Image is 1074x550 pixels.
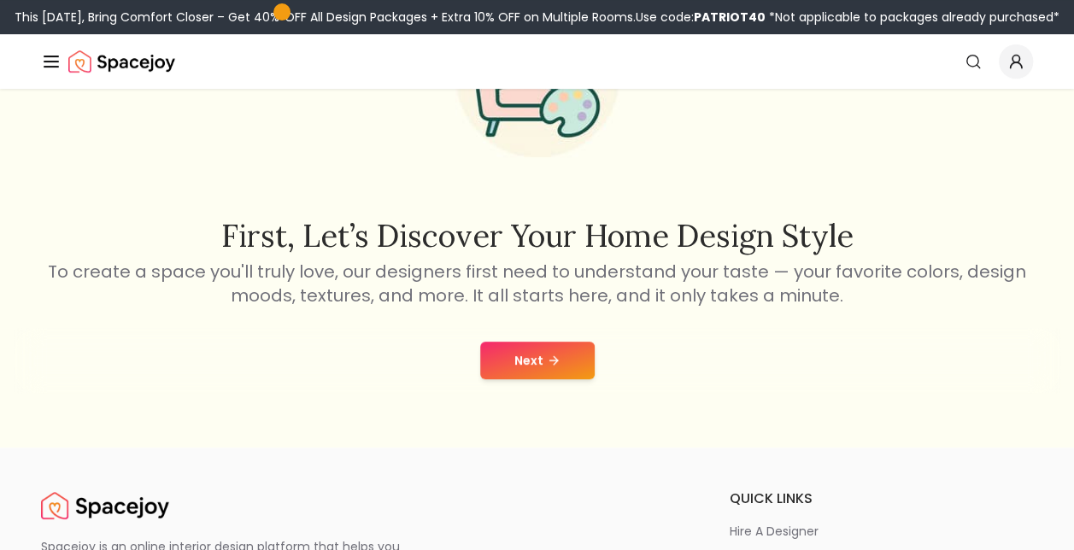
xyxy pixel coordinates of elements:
[730,523,819,540] p: hire a designer
[45,219,1030,253] h2: First, let’s discover your home design style
[15,9,1059,26] div: This [DATE], Bring Comfort Closer – Get 40% OFF All Design Packages + Extra 10% OFF on Multiple R...
[730,489,1033,509] h6: quick links
[41,34,1033,89] nav: Global
[41,489,169,523] a: Spacejoy
[694,9,766,26] b: PATRIOT40
[766,9,1059,26] span: *Not applicable to packages already purchased*
[480,342,595,379] button: Next
[730,523,1033,540] a: hire a designer
[45,260,1030,307] p: To create a space you'll truly love, our designers first need to understand your taste — your fav...
[68,44,175,79] img: Spacejoy Logo
[41,489,169,523] img: Spacejoy Logo
[636,9,766,26] span: Use code:
[68,44,175,79] a: Spacejoy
